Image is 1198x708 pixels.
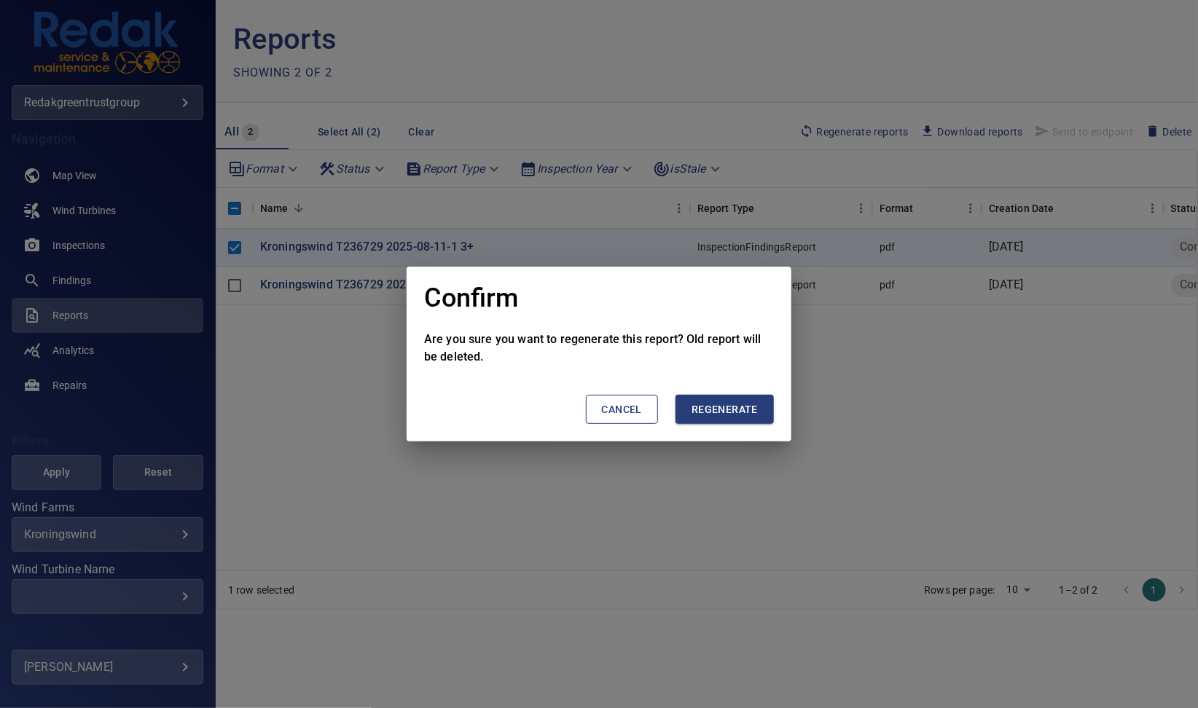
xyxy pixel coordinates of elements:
[586,395,658,425] button: Cancel
[676,395,774,425] button: Regenerate
[424,331,774,366] p: Are you sure you want to regenerate this report? Old report will be deleted.
[424,284,518,313] h1: Confirm
[692,401,758,419] span: Regenerate
[602,401,642,419] span: Cancel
